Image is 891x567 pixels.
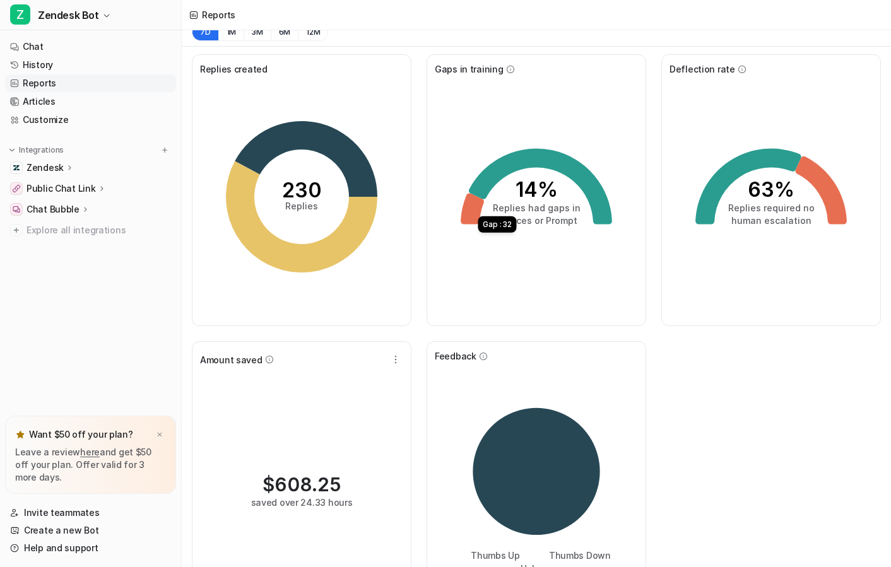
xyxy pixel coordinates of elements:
[728,202,815,213] tspan: Replies required no
[5,522,176,539] a: Create a new Bot
[8,146,16,155] img: expand menu
[462,549,519,562] li: Thumbs Up
[192,23,218,41] button: 7D
[80,447,100,457] a: here
[748,177,794,202] tspan: 63%
[263,473,341,496] div: $
[10,224,23,237] img: explore all integrations
[5,221,176,239] a: Explore all integrations
[38,6,99,24] span: Zendesk Bot
[282,178,322,202] tspan: 230
[271,23,298,41] button: 6M
[15,446,166,484] p: Leave a review and get $50 off your plan. Offer valid for 3 more days.
[5,56,176,74] a: History
[5,74,176,92] a: Reports
[244,23,271,41] button: 3M
[27,161,64,174] p: Zendesk
[200,353,263,366] span: Amount saved
[516,177,558,202] tspan: 14%
[496,215,577,226] tspan: Sources or Prompt
[5,539,176,557] a: Help and support
[5,144,68,156] button: Integrations
[5,504,176,522] a: Invite teammates
[160,146,169,155] img: menu_add.svg
[27,182,96,195] p: Public Chat Link
[13,206,20,213] img: Chat Bubble
[285,201,318,211] tspan: Replies
[731,215,811,226] tspan: human escalation
[202,8,235,21] div: Reports
[19,145,64,155] p: Integrations
[274,473,341,496] span: 608.25
[5,93,176,110] a: Articles
[298,23,328,41] button: 12M
[15,430,25,440] img: star
[493,202,581,213] tspan: Replies had gaps in
[29,428,133,441] p: Want $50 off your plan?
[27,203,80,216] p: Chat Bubble
[5,38,176,56] a: Chat
[435,349,476,363] span: Feedback
[200,62,268,76] span: Replies created
[670,62,735,76] span: Deflection rate
[5,111,176,129] a: Customize
[251,496,353,509] div: saved over 24.33 hours
[13,164,20,172] img: Zendesk
[156,431,163,439] img: x
[435,62,504,76] span: Gaps in training
[13,185,20,192] img: Public Chat Link
[10,4,30,25] span: Z
[27,220,171,240] span: Explore all integrations
[540,549,611,562] li: Thumbs Down
[218,23,244,41] button: 1M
